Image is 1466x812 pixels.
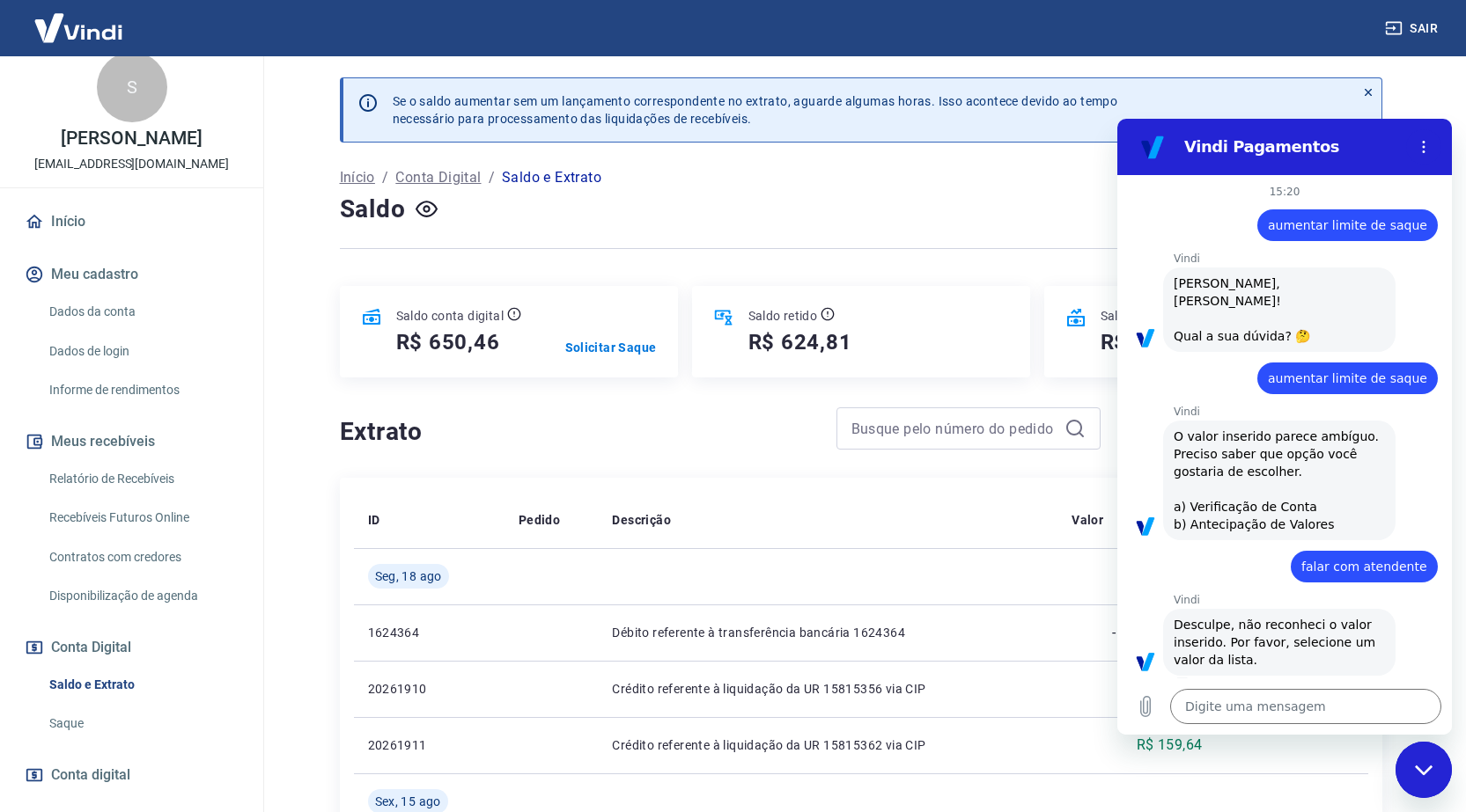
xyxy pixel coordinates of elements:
[375,793,441,810] span: Sex, 15 ago
[340,414,815,450] h4: Extrato
[21,422,242,461] button: Meus recebíveis
[42,706,242,742] a: Saque
[42,667,242,703] a: Saldo e Extrato
[42,539,242,575] a: Contratos com credores
[42,578,242,614] a: Disponibilização de agenda
[21,202,242,241] a: Início
[21,756,242,794] a: Conta digital
[42,461,242,497] a: Relatório de Recebíveis
[21,1,136,55] img: Vindi
[612,624,1043,641] p: Débito referente à transferência bancária 1624364
[21,628,242,667] button: Conta Digital
[368,680,490,698] p: 20261910
[368,511,380,529] p: ID
[393,92,1118,128] p: Se o saldo aumentar sem um lançamento correspondente no extrato, aguarde algumas horas. Isso acon...
[612,680,1043,698] p: Crédito referente à liquidação da UR 15815356 via CIP
[1101,328,1204,356] h5: R$ 624,81
[612,736,1043,754] p: Crédito referente à liquidação da UR 15815362 via CIP
[51,763,130,787] span: Conta digital
[1396,742,1452,798] iframe: Botão para abrir a janela de mensagens, conversa em andamento
[21,255,242,294] button: Meu cadastro
[368,736,490,754] p: 20261911
[1112,622,1202,643] p: -R$ 30.000,00
[42,294,242,330] a: Dados da conta
[42,500,242,536] a: Recebíveis Futuros Online
[748,307,818,325] p: Saldo retido
[489,167,495,188] p: /
[340,167,375,188] a: Início
[396,328,500,356] h5: R$ 650,46
[1072,511,1103,529] p: Valor
[748,328,852,356] h5: R$ 624,81
[1137,735,1203,756] p: R$ 159,64
[42,333,242,369] a: Dados de login
[612,511,671,529] p: Descrição
[1117,119,1452,735] iframe: Janela de mensagens
[375,567,442,585] span: Seg, 18 ago
[1101,307,1197,325] p: Saldo bloqueado
[1381,12,1445,45] button: Sair
[382,167,388,188] p: /
[565,339,657,356] a: Solicitar Saque
[395,167,481,188] a: Conta Digital
[851,415,1057,442] input: Busque pelo número do pedido
[396,307,505,325] p: Saldo conta digital
[340,192,406,227] h4: Saldo
[368,624,490,641] p: 1624364
[97,52,167,122] div: S
[42,372,242,408] a: Informe de rendimentos
[34,155,229,173] p: [EMAIL_ADDRESS][DOMAIN_NAME]
[519,511,560,529] p: Pedido
[61,129,202,148] p: [PERSON_NAME]
[502,167,601,188] p: Saldo e Extrato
